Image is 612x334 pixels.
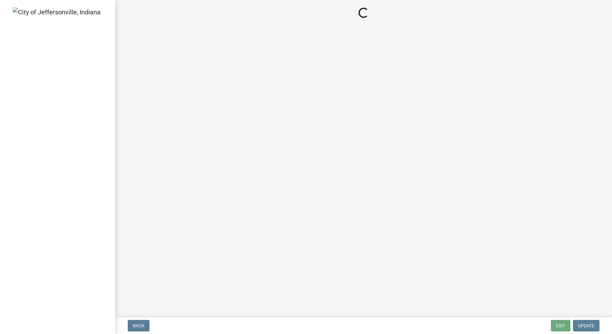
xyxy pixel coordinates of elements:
[128,320,149,331] button: Back
[133,323,144,328] span: Back
[578,323,594,328] span: Update
[551,320,570,331] button: Exit
[573,320,600,331] button: Update
[13,7,101,17] img: City of Jeffersonville, Indiana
